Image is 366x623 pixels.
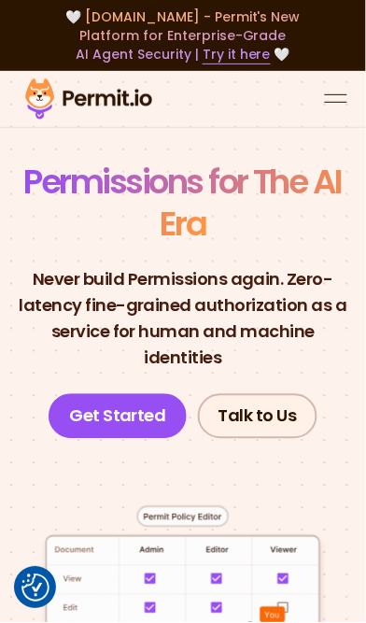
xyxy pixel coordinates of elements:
[15,267,351,372] p: Never build Permissions again. Zero-latency fine-grained authorization as a service for human and...
[21,574,49,602] img: Revisit consent button
[24,158,343,248] span: Permissions for The AI Era
[76,7,301,64] span: [DOMAIN_NAME] - Permit's New Platform for Enterprise-Grade AI Agent Security |
[49,394,187,439] a: Get Started
[325,88,347,110] button: open menu
[203,45,271,64] a: Try it here
[21,574,49,602] button: Consent Preferences
[19,7,347,64] div: 🤍 🤍
[198,394,317,439] a: Talk to Us
[19,75,159,123] img: Permit logo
